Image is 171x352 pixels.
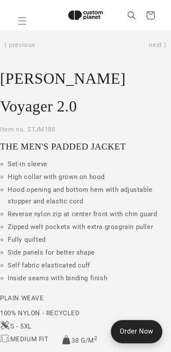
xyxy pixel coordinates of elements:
[8,234,171,246] li: Fully quilted
[94,335,97,341] sup: 2
[49,2,122,29] a: Custom Planet
[8,158,171,170] li: Set-in sleeve
[144,36,171,54] a: next ⟩
[8,171,171,183] li: High collar with grown on hood
[122,6,141,25] summary: Search
[8,208,171,220] li: Reverse nylon zip at center front with chin guard
[8,273,171,284] li: Inside seams with binding finish
[8,260,171,271] li: Self fabric elasticated cuff
[62,5,109,26] img: Custom Planet
[13,12,32,30] summary: Menu
[8,184,171,207] li: Hood opening and bottom hem with adjustable stopper and elastic cord
[8,221,171,233] li: Zipped welt pockets with extra grosgrain puller
[111,320,162,343] a: Order Now
[128,311,171,352] iframe: Chat Widget
[8,247,171,258] li: Side panels for better shape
